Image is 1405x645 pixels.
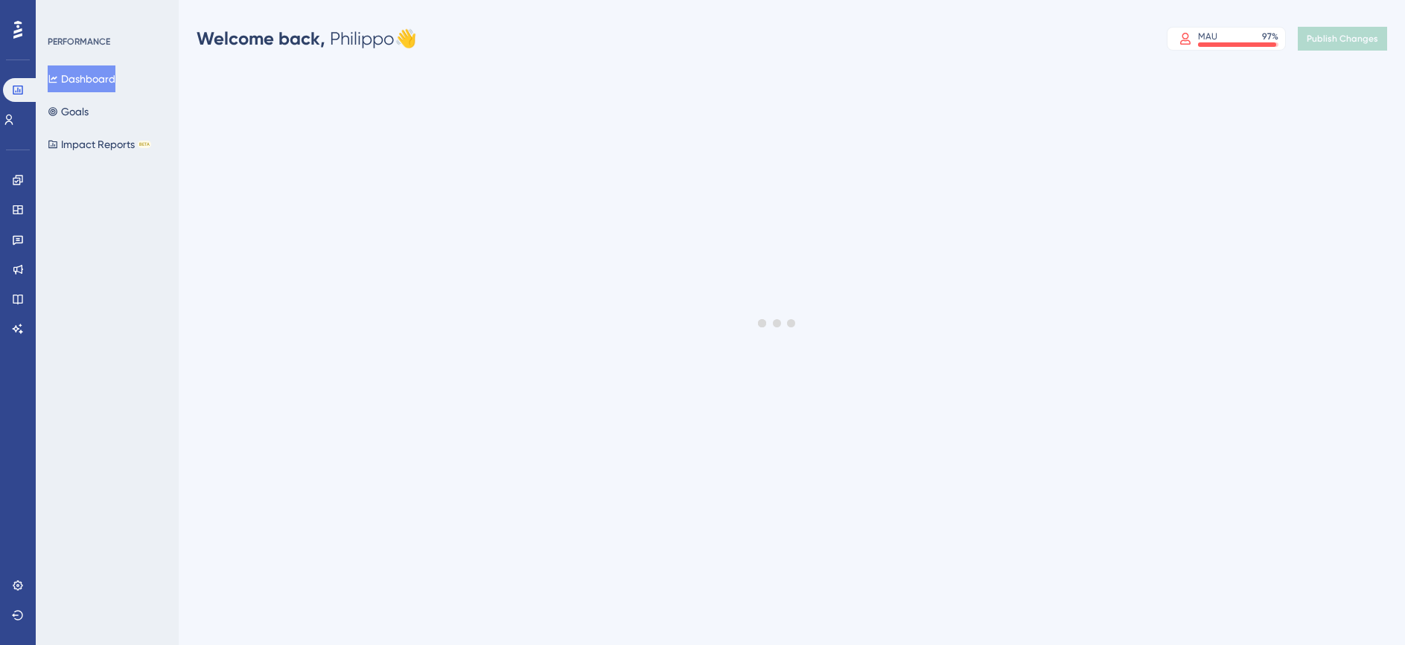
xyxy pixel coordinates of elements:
button: Goals [48,98,89,125]
button: Publish Changes [1298,27,1387,51]
div: 97 % [1262,31,1278,42]
div: PERFORMANCE [48,36,110,48]
div: Philippo 👋 [197,27,417,51]
span: Publish Changes [1307,33,1378,45]
button: Impact ReportsBETA [48,131,151,158]
div: BETA [138,141,151,148]
span: Welcome back, [197,28,325,49]
button: Dashboard [48,65,115,92]
div: MAU [1198,31,1217,42]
